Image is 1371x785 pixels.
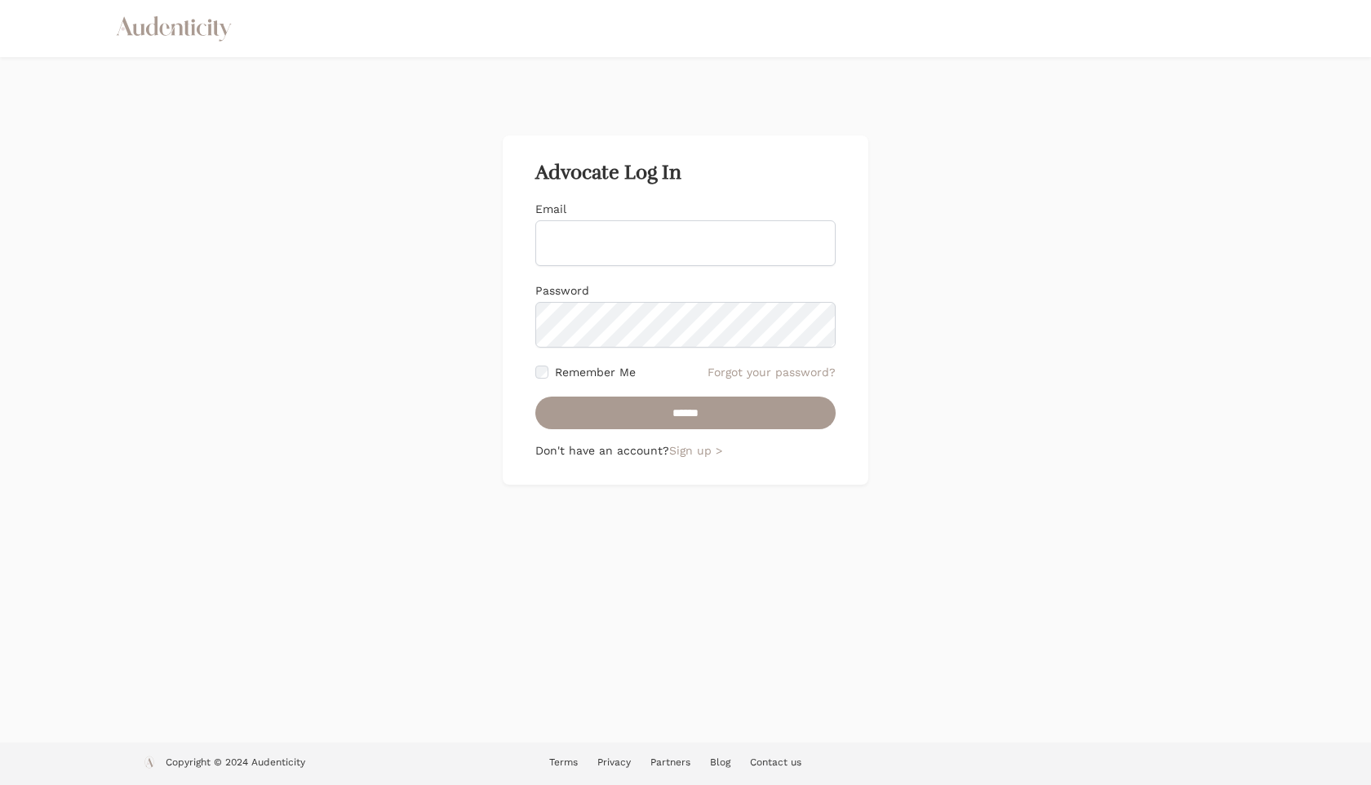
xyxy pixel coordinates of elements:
a: Privacy [597,756,631,768]
h2: Advocate Log In [535,162,836,184]
label: Email [535,202,566,215]
p: Don't have an account? [535,442,836,459]
p: Copyright © 2024 Audenticity [166,756,305,772]
a: Terms [549,756,578,768]
a: Contact us [750,756,801,768]
a: Forgot your password? [708,364,836,380]
label: Password [535,284,589,297]
a: Sign up > [669,444,722,457]
a: Partners [650,756,690,768]
label: Remember Me [555,364,636,380]
a: Blog [710,756,730,768]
